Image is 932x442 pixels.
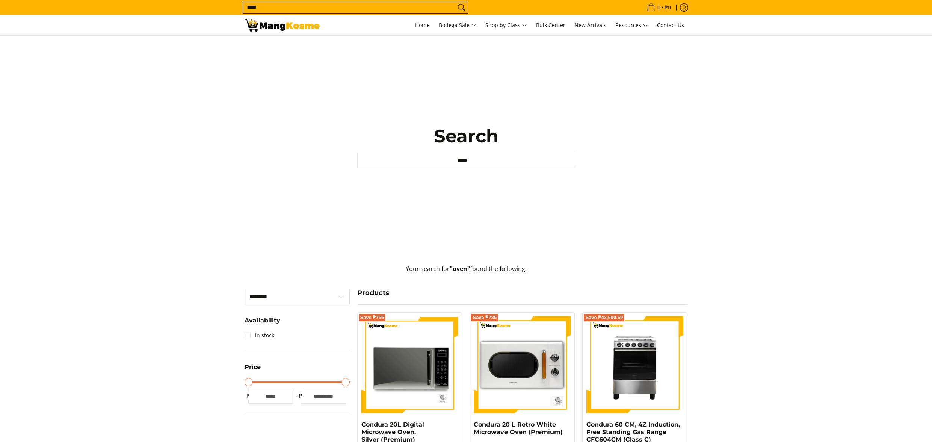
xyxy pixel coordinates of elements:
span: Save ₱43,690.59 [585,315,623,320]
a: Bodega Sale [435,15,480,35]
span: Save ₱765 [360,315,384,320]
span: Bodega Sale [439,21,476,30]
strong: "oven" [450,265,470,273]
img: 20-liter-digital-microwave-oven-silver-full-front-view-mang-kosme [361,316,458,413]
a: New Arrivals [571,15,610,35]
span: 0 [656,5,662,10]
span: Shop by Class [485,21,527,30]
span: Save ₱735 [473,315,497,320]
span: • [645,3,673,12]
a: In stock [245,329,274,341]
p: Your search for found the following: [245,264,688,281]
span: ₱ [297,392,305,400]
span: Resources [615,21,648,30]
a: Home [411,15,434,35]
span: Bulk Center [536,21,565,29]
img: condura-vintage-style-20-liter-micowave-oven-with-icc-sticker-class-a-full-front-view-mang-kosme [474,316,571,413]
a: Shop by Class [482,15,531,35]
a: Bulk Center [532,15,569,35]
span: Home [415,21,430,29]
span: Availability [245,318,280,324]
span: Contact Us [657,21,684,29]
nav: Main Menu [327,15,688,35]
a: Resources [612,15,652,35]
h1: Search [357,125,575,147]
img: Search: 7 results found for &quot;oven&quot; | Mang Kosme [245,19,320,32]
span: New Arrivals [574,21,606,29]
summary: Open [245,364,261,376]
button: Search [456,2,468,13]
a: Condura 20 L Retro White Microwave Oven (Premium) [474,421,563,436]
span: Price [245,364,261,370]
h4: Products [357,289,688,297]
summary: Open [245,318,280,329]
span: ₱0 [663,5,672,10]
img: Condura 60 CM, 4Z Induction, Free Standing Gas Range CFC604CM (Class C) [586,316,683,413]
a: Contact Us [653,15,688,35]
span: ₱ [245,392,252,400]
